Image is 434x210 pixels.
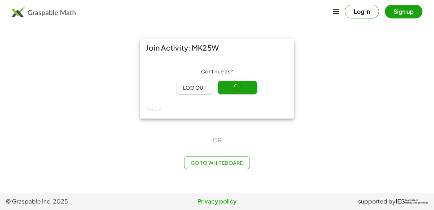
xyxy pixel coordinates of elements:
a: Privacy policy [146,197,287,206]
div: Continue as ? [146,68,288,75]
span: Institute of Education Sciences [405,199,428,204]
button: Go to Whiteboard [184,156,250,169]
button: Log out [177,81,212,94]
span: OR [213,136,221,145]
a: IESInstitute ofEducation Sciences [396,197,428,206]
span: Go to Whiteboard [190,159,243,166]
span: © Graspable Inc, 2025 [6,197,146,206]
span: IES [396,198,405,205]
div: Join Activity: MK25W [140,39,294,56]
span: Log out [183,84,206,91]
button: Log in [345,5,379,18]
button: Sign up [385,5,422,18]
span: supported by [358,197,396,206]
